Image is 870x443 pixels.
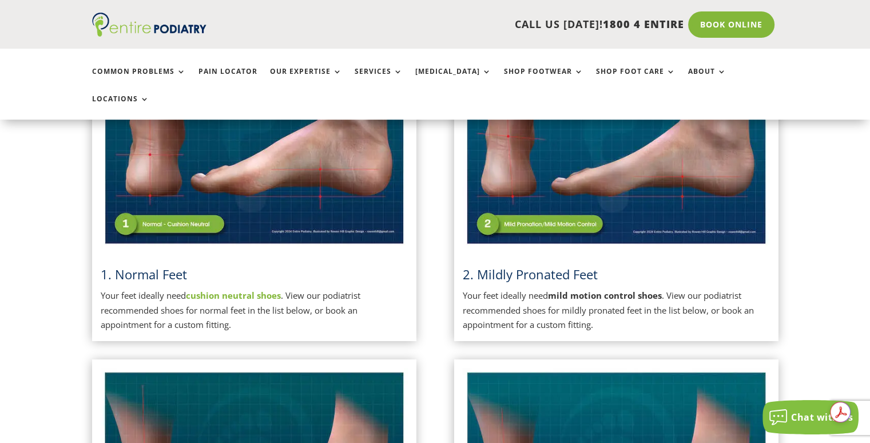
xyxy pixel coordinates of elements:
[603,17,684,31] span: 1800 4 ENTIRE
[92,68,186,92] a: Common Problems
[251,17,684,32] p: CALL US [DATE]!
[270,68,342,92] a: Our Expertise
[688,68,726,92] a: About
[463,31,770,248] img: Mildly Pronated Feet - View Podiatrist Recommended Mild Motion Control Shoes
[504,68,583,92] a: Shop Footwear
[355,68,403,92] a: Services
[92,13,206,37] img: logo (1)
[101,288,408,333] p: Your feet ideally need . View our podiatrist recommended shoes for normal feet in the list below,...
[415,68,491,92] a: [MEDICAL_DATA]
[92,95,149,120] a: Locations
[596,68,676,92] a: Shop Foot Care
[762,400,859,434] button: Chat with us
[463,288,770,333] p: Your feet ideally need . View our podiatrist recommended shoes for mildly pronated feet in the li...
[198,68,257,92] a: Pain Locator
[186,290,281,301] a: cushion neutral shoes
[92,27,206,39] a: Entire Podiatry
[463,266,598,283] span: 2. Mildly Pronated Feet
[101,31,408,248] img: Normal Feet - View Podiatrist Recommended Cushion Neutral Shoes
[791,411,853,424] span: Chat with us
[101,266,187,283] a: 1. Normal Feet
[688,11,774,38] a: Book Online
[548,290,662,301] strong: mild motion control shoes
